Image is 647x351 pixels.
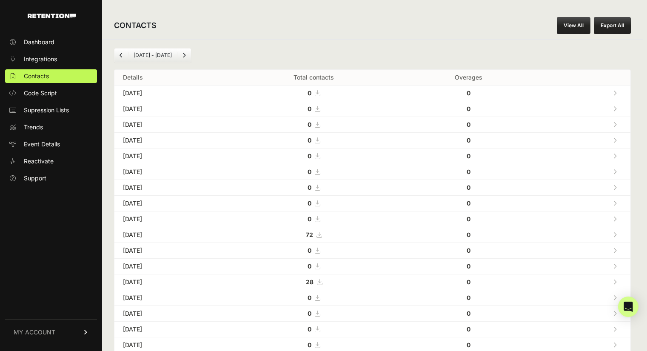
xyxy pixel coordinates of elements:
td: [DATE] [114,306,227,322]
strong: 0 [467,310,470,317]
td: [DATE] [114,117,227,133]
td: [DATE] [114,274,227,290]
th: Overages [401,70,536,86]
strong: 0 [308,89,311,97]
strong: 0 [467,341,470,348]
strong: 0 [308,168,311,175]
li: [DATE] - [DATE] [128,52,177,59]
a: View All [557,17,590,34]
span: Supression Lists [24,106,69,114]
a: Reactivate [5,154,97,168]
td: [DATE] [114,290,227,306]
a: 72 [306,231,322,238]
strong: 0 [467,168,470,175]
strong: 0 [308,310,311,317]
strong: 0 [308,325,311,333]
strong: 28 [306,278,314,285]
td: [DATE] [114,148,227,164]
a: Event Details [5,137,97,151]
strong: 0 [308,263,311,270]
strong: 0 [308,121,311,128]
strong: 0 [467,105,470,112]
strong: 0 [467,200,470,207]
th: Total contacts [227,70,401,86]
a: MY ACCOUNT [5,319,97,345]
span: Contacts [24,72,49,80]
td: [DATE] [114,196,227,211]
div: Open Intercom Messenger [618,297,638,317]
a: Next [177,49,191,62]
a: Previous [114,49,128,62]
strong: 0 [308,105,311,112]
a: 28 [306,278,322,285]
h2: CONTACTS [114,20,157,31]
strong: 0 [308,200,311,207]
td: [DATE] [114,101,227,117]
a: Contacts [5,69,97,83]
span: Code Script [24,89,57,97]
strong: 0 [308,215,311,223]
strong: 0 [308,137,311,144]
a: Integrations [5,52,97,66]
span: Reactivate [24,157,54,166]
strong: 0 [467,184,470,191]
th: Details [114,70,227,86]
span: Integrations [24,55,57,63]
a: Code Script [5,86,97,100]
strong: 0 [467,137,470,144]
strong: 0 [467,89,470,97]
span: Trends [24,123,43,131]
span: Support [24,174,46,183]
strong: 0 [467,247,470,254]
td: [DATE] [114,243,227,259]
strong: 0 [308,152,311,160]
strong: 0 [467,325,470,333]
strong: 0 [308,184,311,191]
strong: 0 [467,278,470,285]
span: MY ACCOUNT [14,328,55,337]
strong: 0 [308,341,311,348]
a: Supression Lists [5,103,97,117]
td: [DATE] [114,180,227,196]
strong: 0 [467,152,470,160]
strong: 0 [467,294,470,301]
strong: 0 [308,247,311,254]
strong: 72 [306,231,313,238]
span: Event Details [24,140,60,148]
span: Dashboard [24,38,54,46]
td: [DATE] [114,322,227,337]
td: [DATE] [114,211,227,227]
a: Support [5,171,97,185]
td: [DATE] [114,164,227,180]
td: [DATE] [114,227,227,243]
strong: 0 [467,121,470,128]
a: Dashboard [5,35,97,49]
strong: 0 [308,294,311,301]
strong: 0 [467,263,470,270]
a: Trends [5,120,97,134]
strong: 0 [467,215,470,223]
img: Retention.com [28,14,76,18]
td: [DATE] [114,86,227,101]
strong: 0 [467,231,470,238]
td: [DATE] [114,133,227,148]
td: [DATE] [114,259,227,274]
button: Export All [594,17,631,34]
